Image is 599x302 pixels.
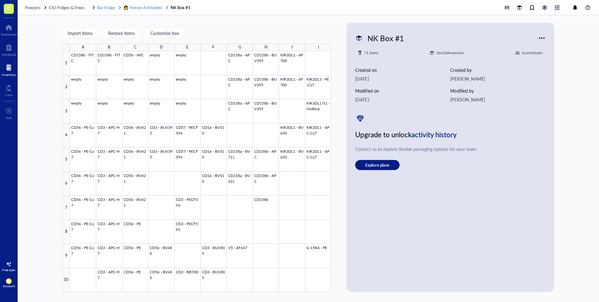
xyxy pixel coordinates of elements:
[450,66,545,73] div: Created by
[82,43,84,51] div: A
[365,162,389,168] span: Explore plans
[355,75,450,82] div: [DATE]
[62,196,70,220] div: 7
[355,87,450,94] div: Modified on
[150,31,179,36] span: Customize box
[1,22,17,36] a: Dashboard
[160,43,163,51] div: D
[355,160,545,170] a: Explore plans
[68,31,92,36] span: Import items
[62,244,70,268] div: 9
[238,43,241,51] div: G
[292,43,293,51] div: I
[145,28,184,38] button: Customize box
[450,87,545,94] div: Modified by
[62,123,70,148] div: 4
[450,96,545,103] div: [PERSON_NAME]
[171,5,192,10] a: NK Box #1
[212,43,215,51] div: F
[49,5,96,10] a: CIU Fridges & Freezers
[62,268,70,292] div: 10
[1,32,17,36] div: Dashboard
[62,99,70,123] div: 3
[97,4,115,10] span: Bar Fridge
[6,116,12,120] div: Add
[2,268,15,272] div: Free plan
[49,4,90,10] span: CIU Fridges & Freezers
[355,96,450,103] div: [DATE]
[365,31,406,45] div: NK Box #1
[355,66,450,73] div: Created on
[3,284,15,288] div: Account
[25,4,41,10] span: Freezers
[25,5,48,10] a: Freezers
[2,43,16,56] a: Notebook
[265,43,267,51] div: H
[355,145,545,152] div: Contact us to explore flexible packaging options for your team.
[108,31,135,36] span: Restore items
[450,75,545,82] div: [PERSON_NAME]
[108,43,110,51] div: B
[2,63,16,77] a: Inventory
[317,43,319,51] div: J
[522,50,543,56] div: 1 contributor
[97,5,169,10] a: Bar Fridge👩 Human Antibodies
[7,279,11,283] span: BF
[364,50,378,56] div: 71 items
[134,43,137,51] div: C
[411,129,456,140] span: activity history
[186,43,188,51] div: E
[123,4,162,10] span: 👩 Human Antibodies
[2,53,16,56] div: Notebook
[62,75,70,100] div: 2
[62,51,70,75] div: 1
[5,83,12,97] a: Core
[62,172,70,196] div: 6
[2,73,16,77] div: Inventory
[62,28,98,38] button: Import items
[62,147,70,172] div: 5
[5,93,12,97] div: Core
[436,50,464,56] div: 10 x 10 dimension
[355,128,545,140] div: Upgrade to unlock
[355,160,399,170] button: Explore plans
[7,4,11,12] span: C
[103,28,140,38] button: Restore items
[62,220,70,244] div: 8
